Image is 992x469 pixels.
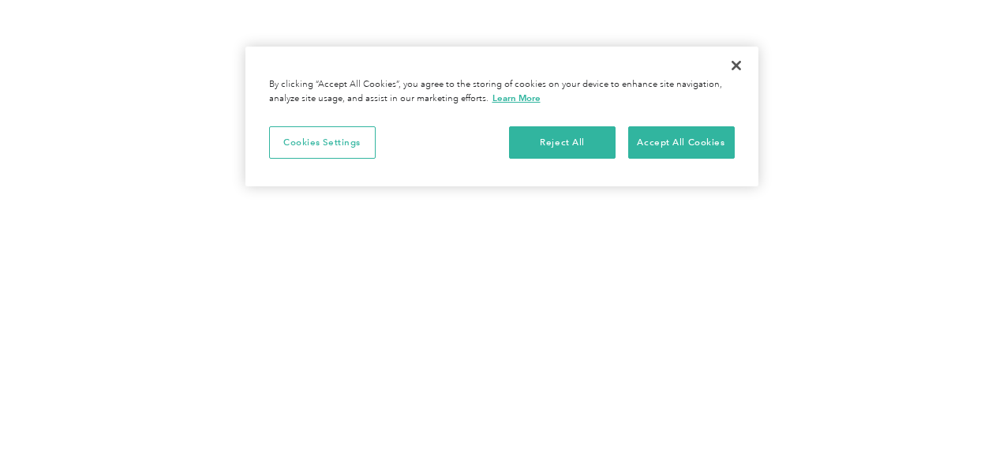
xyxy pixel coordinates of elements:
[245,47,758,186] div: Privacy
[269,126,376,159] button: Cookies Settings
[628,126,735,159] button: Accept All Cookies
[269,78,735,106] div: By clicking “Accept All Cookies”, you agree to the storing of cookies on your device to enhance s...
[509,126,616,159] button: Reject All
[245,47,758,186] div: Cookie banner
[492,92,541,103] a: More information about your privacy, opens in a new tab
[719,48,754,83] button: Close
